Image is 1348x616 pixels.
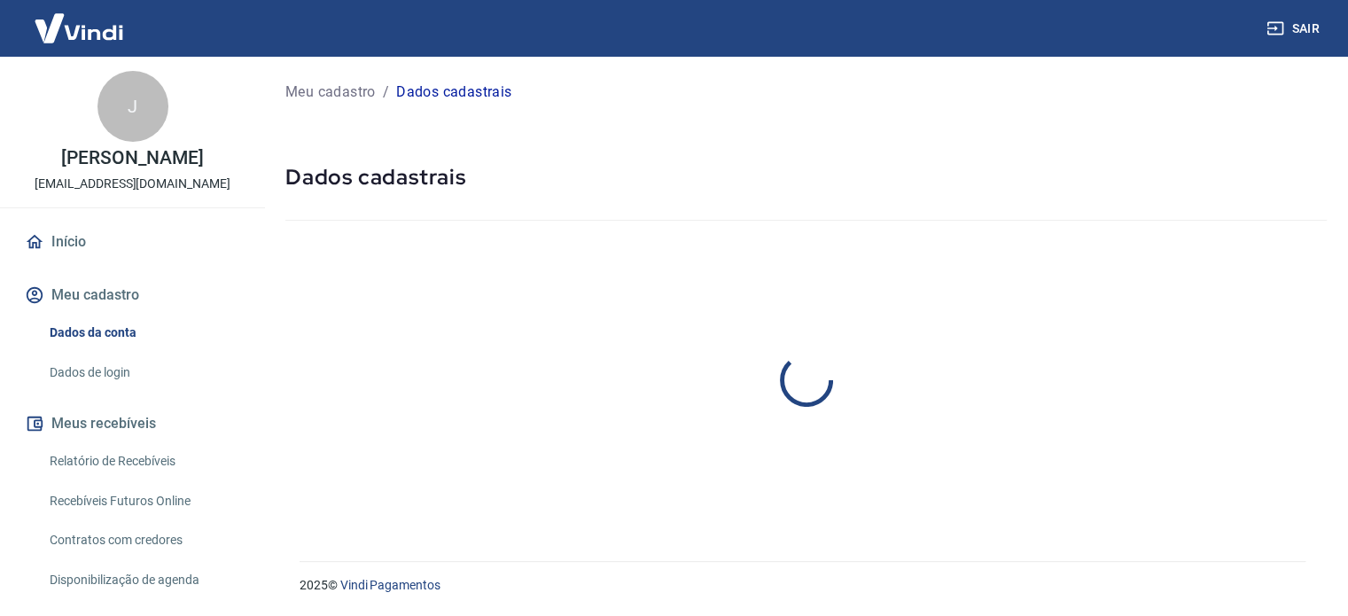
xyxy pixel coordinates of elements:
[21,222,244,261] a: Início
[43,562,244,598] a: Disponibilização de agenda
[396,82,511,103] p: Dados cadastrais
[300,576,1305,595] p: 2025 ©
[43,443,244,480] a: Relatório de Recebíveis
[1263,12,1327,45] button: Sair
[35,175,230,193] p: [EMAIL_ADDRESS][DOMAIN_NAME]
[285,82,376,103] a: Meu cadastro
[61,149,203,168] p: [PERSON_NAME]
[97,71,168,142] div: J
[43,315,244,351] a: Dados da conta
[285,163,1327,191] h5: Dados cadastrais
[43,522,244,558] a: Contratos com credores
[383,82,389,103] p: /
[21,276,244,315] button: Meu cadastro
[340,578,440,592] a: Vindi Pagamentos
[43,483,244,519] a: Recebíveis Futuros Online
[21,1,136,55] img: Vindi
[21,404,244,443] button: Meus recebíveis
[43,355,244,391] a: Dados de login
